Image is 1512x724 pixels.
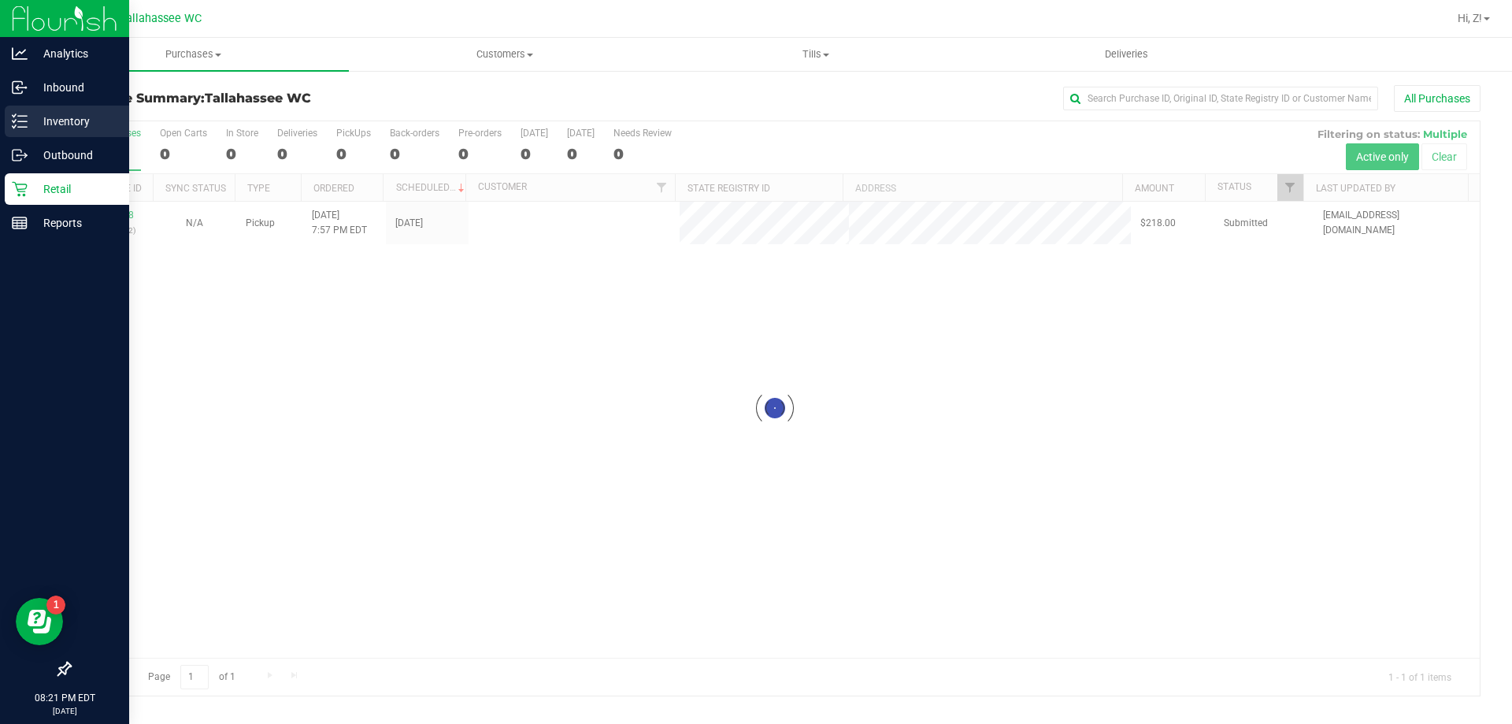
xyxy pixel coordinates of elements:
a: Tills [660,38,971,71]
a: Customers [349,38,660,71]
a: Purchases [38,38,349,71]
span: Tills [661,47,970,61]
h3: Purchase Summary: [69,91,539,106]
input: Search Purchase ID, Original ID, State Registry ID or Customer Name... [1063,87,1378,110]
p: Inbound [28,78,122,97]
button: All Purchases [1394,85,1480,112]
p: Reports [28,213,122,232]
p: Retail [28,180,122,199]
inline-svg: Analytics [12,46,28,61]
p: 08:21 PM EDT [7,691,122,705]
span: Deliveries [1084,47,1169,61]
p: [DATE] [7,705,122,717]
inline-svg: Inbound [12,80,28,95]
iframe: Resource center [16,598,63,645]
a: Deliveries [971,38,1282,71]
span: Hi, Z! [1458,12,1482,24]
span: Customers [350,47,659,61]
span: Purchases [38,47,349,61]
span: Tallahassee WC [205,91,311,106]
inline-svg: Inventory [12,113,28,129]
p: Inventory [28,112,122,131]
p: Outbound [28,146,122,165]
inline-svg: Retail [12,181,28,197]
span: Tallahassee WC [120,12,202,25]
inline-svg: Outbound [12,147,28,163]
inline-svg: Reports [12,215,28,231]
iframe: Resource center unread badge [46,596,65,614]
p: Analytics [28,44,122,63]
